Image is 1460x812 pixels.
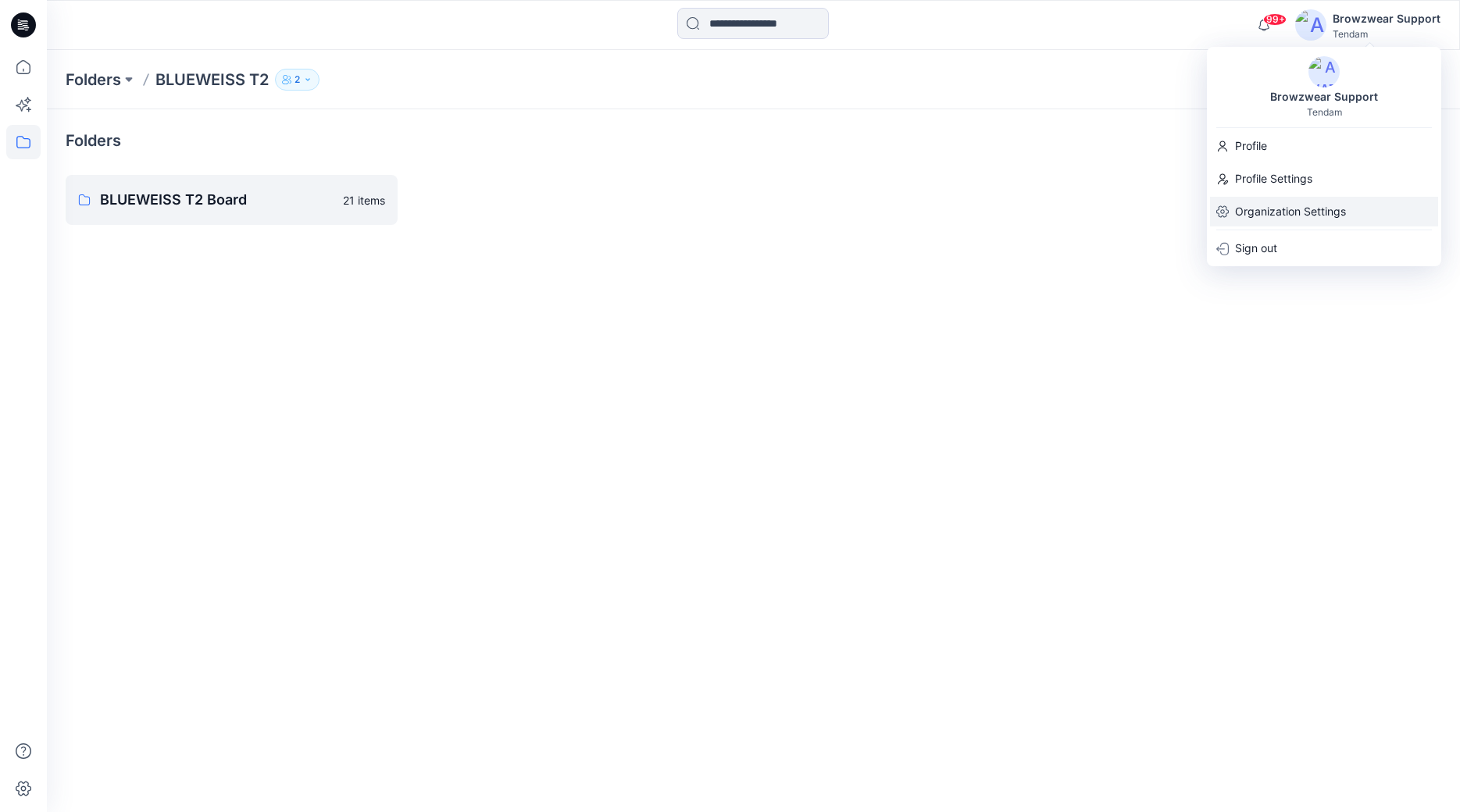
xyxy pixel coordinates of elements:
[66,69,121,91] a: Folders
[343,192,385,208] p: 21 items
[1308,56,1340,87] img: avatar
[1207,131,1441,161] a: Profile
[1235,131,1267,161] p: Profile
[1235,197,1346,226] p: Organization Settings
[1333,9,1440,28] div: Browzwear Support
[1207,164,1441,194] a: Profile Settings
[66,131,121,150] h4: Folders
[275,69,319,91] button: 2
[100,189,334,211] p: BLUEWEISS T2 Board
[1261,87,1387,106] div: Browzwear Support
[1263,13,1287,26] span: 99+
[294,71,300,88] p: 2
[1333,28,1440,40] div: Tendam
[155,69,269,91] p: BLUEWEISS T2
[66,175,398,225] a: BLUEWEISS T2 Board21 items
[1235,233,1277,263] p: Sign out
[1235,164,1312,194] p: Profile Settings
[1307,106,1342,118] div: Tendam
[1295,9,1326,41] img: avatar
[1207,197,1441,226] a: Organization Settings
